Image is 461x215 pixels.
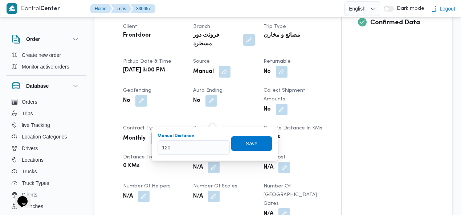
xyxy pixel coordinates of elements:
[6,49,86,75] div: Order
[111,4,132,13] button: Trips
[193,96,200,105] b: No
[264,67,271,76] b: No
[12,35,80,44] button: Order
[9,119,83,131] button: live Tracking
[193,192,203,201] b: N/A
[9,189,83,200] button: Clients
[9,200,83,212] button: Branches
[9,61,83,73] button: Monitor active orders
[440,4,455,13] span: Logout
[394,6,424,12] span: Dark mode
[123,184,171,189] span: Number of Helpers
[9,108,83,119] button: Trips
[231,136,272,151] button: Save
[22,98,37,106] span: Orders
[264,88,305,102] span: Collect Shipment Amounts
[22,202,43,211] span: Branches
[264,126,322,131] span: Google distance in KMs
[193,184,237,189] span: Number of Scales
[264,59,291,64] span: Returnable
[193,163,203,172] b: N/A
[370,18,436,28] h3: Confirmed Data
[26,35,40,44] h3: Order
[40,6,60,12] b: Center
[9,49,83,61] button: Create new order
[123,88,151,93] span: Geofencing
[193,31,238,49] b: فرونت دور مسطرد
[123,162,140,170] b: 0 KMs
[22,156,44,164] span: Locations
[22,167,37,176] span: Trucks
[264,31,300,40] b: مصانع و مخازن
[123,192,133,201] b: N/A
[12,82,80,90] button: Database
[22,51,61,59] span: Create new order
[123,96,130,105] b: No
[130,4,155,13] button: 330657
[9,142,83,154] button: Drivers
[22,62,69,71] span: Monitor active orders
[123,155,168,160] span: Distance Traveled
[246,139,257,148] span: Save
[9,177,83,189] button: Truck Types
[158,133,194,139] label: Manual Distance
[193,126,227,131] span: Project Name
[7,186,30,208] iframe: chat widget
[9,154,83,166] button: Locations
[22,179,49,187] span: Truck Types
[193,67,214,76] b: Manual
[123,126,158,131] span: Contract Type
[428,1,458,16] button: Logout
[22,144,38,153] span: Drivers
[9,131,83,142] button: Location Categories
[22,132,67,141] span: Location Categories
[90,4,112,13] button: Home
[123,59,171,64] span: Pickup date & time
[123,66,165,75] b: [DATE] 3:00 PM
[9,96,83,108] button: Orders
[264,24,286,29] span: Trip Type
[264,163,273,172] b: N/A
[264,184,317,206] span: Number of [GEOGRAPHIC_DATA] Gates
[193,88,223,93] span: Auto Ending
[123,31,151,40] b: Frontdoor
[123,134,146,143] b: Monthly
[26,82,49,90] h3: Database
[264,105,271,114] b: No
[193,59,210,64] span: Source
[9,166,83,177] button: Trucks
[22,109,33,118] span: Trips
[7,3,17,14] img: X8yXhbKr1z7QwAAAABJRU5ErkJggg==
[22,121,50,129] span: live Tracking
[193,24,210,29] span: Branch
[123,24,137,29] span: Client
